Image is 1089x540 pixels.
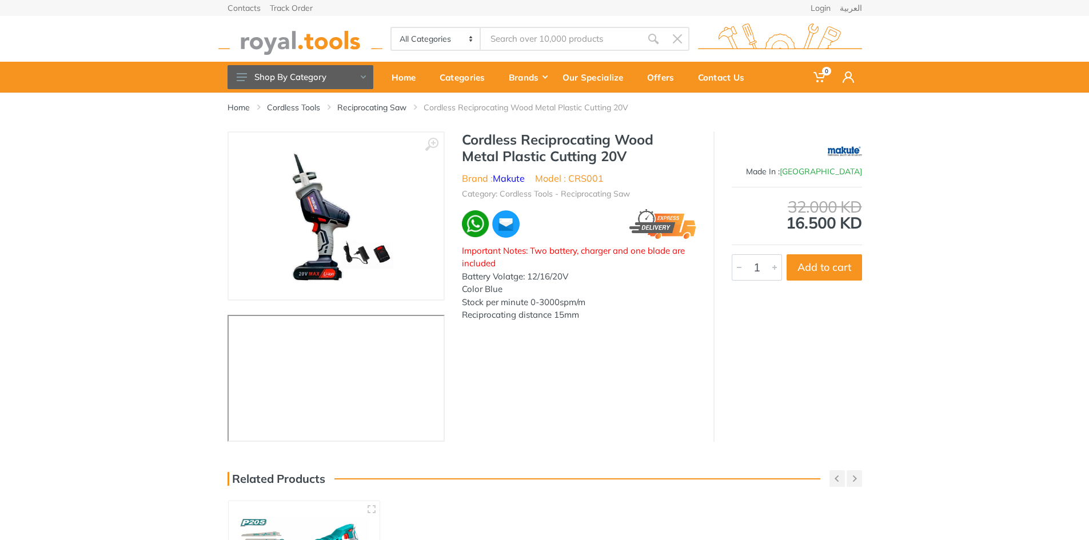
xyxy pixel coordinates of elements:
[462,283,696,296] div: Color Blue
[629,209,696,239] img: express.png
[270,4,313,12] a: Track Order
[555,65,639,89] div: Our Specialize
[732,166,862,178] div: Made In :
[639,62,690,93] a: Offers
[228,472,325,486] h3: Related Products
[698,23,862,55] img: royal.tools Logo
[732,199,862,231] div: 16.500 KD
[822,67,831,75] span: 0
[337,102,406,113] a: Reciprocating Saw
[432,65,501,89] div: Categories
[462,131,696,165] h1: Cordless Reciprocating Wood Metal Plastic Cutting 20V
[218,23,382,55] img: royal.tools Logo
[462,188,630,200] li: Category: Cordless Tools - Reciprocating Saw
[384,65,432,89] div: Home
[828,137,862,166] img: Makute
[535,171,604,185] li: Model : CRS001
[462,296,696,309] div: Stock per minute 0-3000spm/m
[228,4,261,12] a: Contacts
[462,270,696,283] div: Battery Volatge: 12/16/20V
[690,65,760,89] div: Contact Us
[491,209,521,239] img: ma.webp
[555,62,639,93] a: Our Specialize
[501,65,555,89] div: Brands
[384,62,432,93] a: Home
[228,102,250,113] a: Home
[840,4,862,12] a: العربية
[462,171,525,185] li: Brand :
[267,102,320,113] a: Cordless Tools
[432,62,501,93] a: Categories
[690,62,760,93] a: Contact Us
[424,102,645,113] li: Cordless Reciprocating Wood Metal Plastic Cutting 20V
[805,62,835,93] a: 0
[392,28,481,50] select: Category
[787,254,862,281] button: Add to cart
[481,27,641,51] input: Site search
[462,210,489,237] img: wa.webp
[639,65,690,89] div: Offers
[266,144,405,288] img: Royal Tools - Cordless Reciprocating Wood Metal Plastic Cutting 20V
[780,166,862,177] span: [GEOGRAPHIC_DATA]
[811,4,831,12] a: Login
[462,245,685,269] span: Important Notes: Two battery, charger and one blade are included
[732,199,862,215] div: 32.000 KD
[228,102,862,113] nav: breadcrumb
[493,173,525,184] a: Makute
[228,65,373,89] button: Shop By Category
[462,309,696,322] div: Reciprocating distance 15mm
